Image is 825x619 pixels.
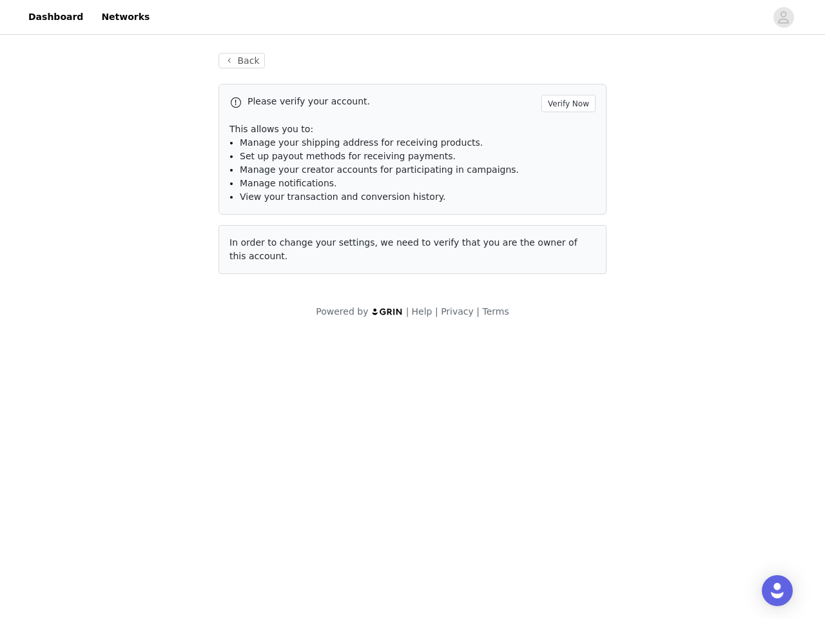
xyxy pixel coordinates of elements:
[240,192,445,202] span: View your transaction and conversion history.
[482,306,509,317] a: Terms
[218,53,265,68] button: Back
[21,3,91,32] a: Dashboard
[412,306,432,317] a: Help
[371,308,403,316] img: logo
[240,151,456,161] span: Set up payout methods for receiving payments.
[762,575,793,606] div: Open Intercom Messenger
[247,95,536,108] p: Please verify your account.
[441,306,474,317] a: Privacy
[541,95,596,112] button: Verify Now
[476,306,480,317] span: |
[435,306,438,317] span: |
[316,306,368,317] span: Powered by
[777,7,790,28] div: avatar
[240,137,483,148] span: Manage your shipping address for receiving products.
[240,164,519,175] span: Manage your creator accounts for participating in campaigns.
[406,306,409,317] span: |
[229,123,596,136] p: This allows you to:
[229,237,577,261] span: In order to change your settings, we need to verify that you are the owner of this account.
[93,3,157,32] a: Networks
[240,178,337,188] span: Manage notifications.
